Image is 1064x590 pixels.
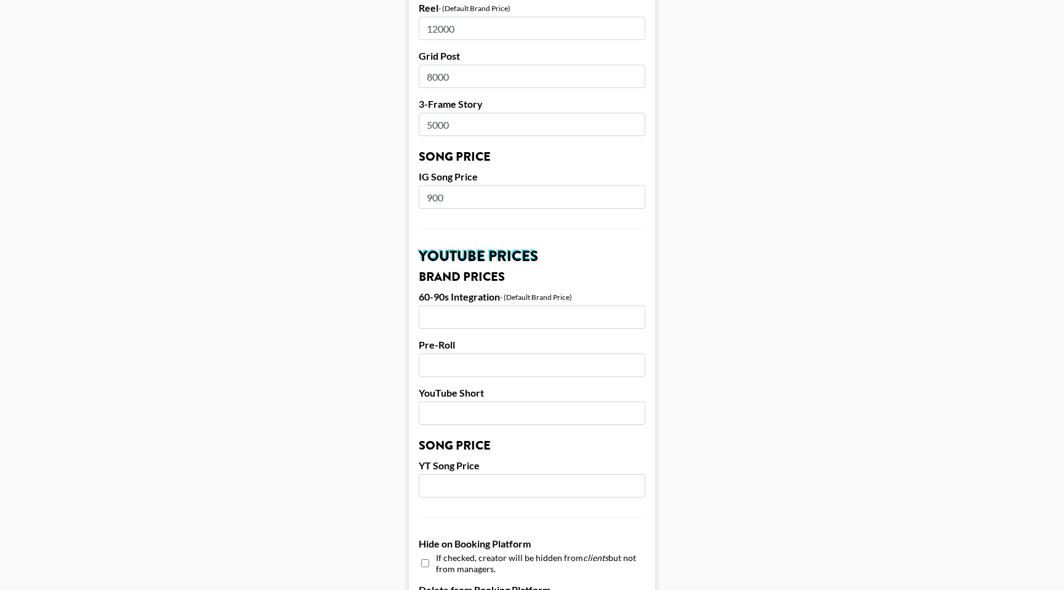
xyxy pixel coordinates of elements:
[419,459,645,472] label: YT Song Price
[419,2,438,14] label: Reel
[419,151,645,163] h3: Song Price
[419,98,645,110] label: 3-Frame Story
[419,538,645,550] label: Hide on Booking Platform
[419,271,645,283] h3: Brand Prices
[438,4,510,13] div: - (Default Brand Price)
[419,249,645,264] h2: YouTube Prices
[419,171,645,183] label: IG Song Price
[500,293,572,302] div: - (Default Brand Price)
[419,387,645,399] label: YouTube Short
[419,291,500,303] label: 60-90s Integration
[419,339,645,351] label: Pre-Roll
[419,440,645,452] h3: Song Price
[583,552,608,563] em: clients
[419,50,645,62] label: Grid Post
[436,552,645,574] span: If checked, creator will be hidden from but not from managers.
